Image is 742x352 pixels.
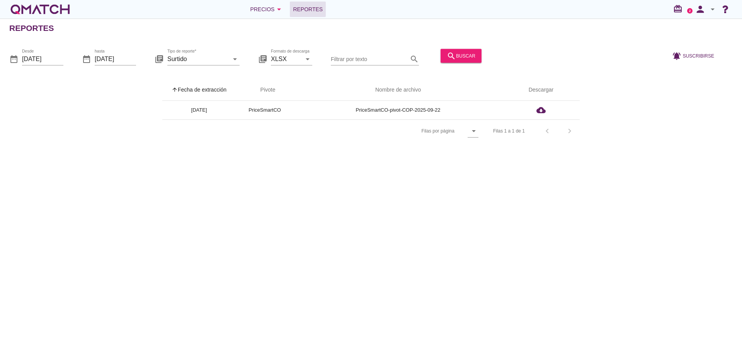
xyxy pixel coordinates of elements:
i: redeem [673,4,686,14]
i: cloud_download [536,105,546,115]
i: arrow_drop_down [708,5,717,14]
i: arrow_drop_down [469,126,478,136]
input: Tipo de reporte* [167,53,229,65]
th: Descargar: Not sorted. [502,79,580,101]
a: white-qmatch-logo [9,2,71,17]
i: search [447,51,456,60]
input: hasta [95,53,136,65]
a: 2 [687,8,693,14]
span: Reportes [293,5,323,14]
h2: Reportes [9,22,54,34]
div: Precios [250,5,284,14]
i: date_range [82,54,91,63]
i: search [410,54,419,63]
button: Suscribirse [666,49,720,63]
i: library_books [258,54,267,63]
i: notifications_active [672,51,683,60]
button: buscar [441,49,482,63]
th: Pivote: Not sorted. Activate to sort ascending. [236,79,294,101]
i: library_books [155,54,164,63]
th: Nombre de archivo: Not sorted. [294,79,502,101]
div: Filas 1 a 1 de 1 [493,128,525,134]
i: arrow_drop_down [303,54,312,63]
i: arrow_drop_down [230,54,240,63]
text: 2 [689,9,691,12]
a: Reportes [290,2,326,17]
input: Filtrar por texto [331,53,408,65]
span: Suscribirse [683,52,714,59]
i: person [693,4,708,15]
div: Filas por página [344,120,478,142]
input: Formato de descarga [271,53,301,65]
i: arrow_drop_down [274,5,284,14]
td: [DATE] [162,101,236,119]
input: Desde [22,53,63,65]
div: buscar [447,51,475,60]
td: PriceSmartCO-pivot-COP-2025-09-22 [294,101,502,119]
td: PriceSmartCO [236,101,294,119]
i: date_range [9,54,19,63]
button: Precios [244,2,290,17]
th: Fecha de extracción: Sorted ascending. Activate to sort descending. [162,79,236,101]
i: arrow_upward [172,87,178,93]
